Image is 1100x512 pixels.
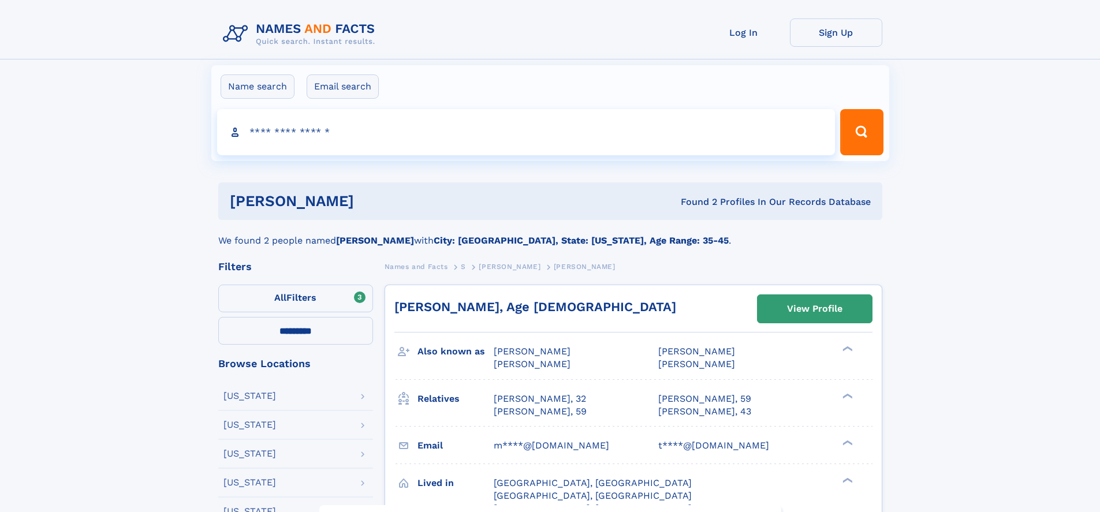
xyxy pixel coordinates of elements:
[494,405,587,418] a: [PERSON_NAME], 59
[218,18,385,50] img: Logo Names and Facts
[218,285,373,312] label: Filters
[840,109,883,155] button: Search Button
[658,358,735,369] span: [PERSON_NAME]
[494,477,692,488] span: [GEOGRAPHIC_DATA], [GEOGRAPHIC_DATA]
[336,235,414,246] b: [PERSON_NAME]
[698,18,790,47] a: Log In
[417,473,494,493] h3: Lived in
[479,263,540,271] span: [PERSON_NAME]
[494,393,586,405] a: [PERSON_NAME], 32
[517,196,871,208] div: Found 2 Profiles In Our Records Database
[230,194,517,208] h1: [PERSON_NAME]
[494,346,570,357] span: [PERSON_NAME]
[658,405,751,418] a: [PERSON_NAME], 43
[223,478,276,487] div: [US_STATE]
[554,263,616,271] span: [PERSON_NAME]
[223,391,276,401] div: [US_STATE]
[218,261,373,272] div: Filters
[223,449,276,458] div: [US_STATE]
[658,346,735,357] span: [PERSON_NAME]
[223,420,276,429] div: [US_STATE]
[221,74,294,99] label: Name search
[840,392,853,399] div: ❯
[307,74,379,99] label: Email search
[790,18,882,47] a: Sign Up
[434,235,729,246] b: City: [GEOGRAPHIC_DATA], State: [US_STATE], Age Range: 35-45
[840,345,853,353] div: ❯
[417,389,494,409] h3: Relatives
[417,342,494,361] h3: Also known as
[218,358,373,369] div: Browse Locations
[494,358,570,369] span: [PERSON_NAME]
[394,300,676,314] a: [PERSON_NAME], Age [DEMOGRAPHIC_DATA]
[840,439,853,446] div: ❯
[787,296,842,322] div: View Profile
[385,259,448,274] a: Names and Facts
[461,263,466,271] span: S
[217,109,836,155] input: search input
[218,220,882,248] div: We found 2 people named with .
[494,490,692,501] span: [GEOGRAPHIC_DATA], [GEOGRAPHIC_DATA]
[274,292,286,303] span: All
[658,393,751,405] a: [PERSON_NAME], 59
[479,259,540,274] a: [PERSON_NAME]
[461,259,466,274] a: S
[840,476,853,484] div: ❯
[417,436,494,455] h3: Email
[758,295,872,323] a: View Profile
